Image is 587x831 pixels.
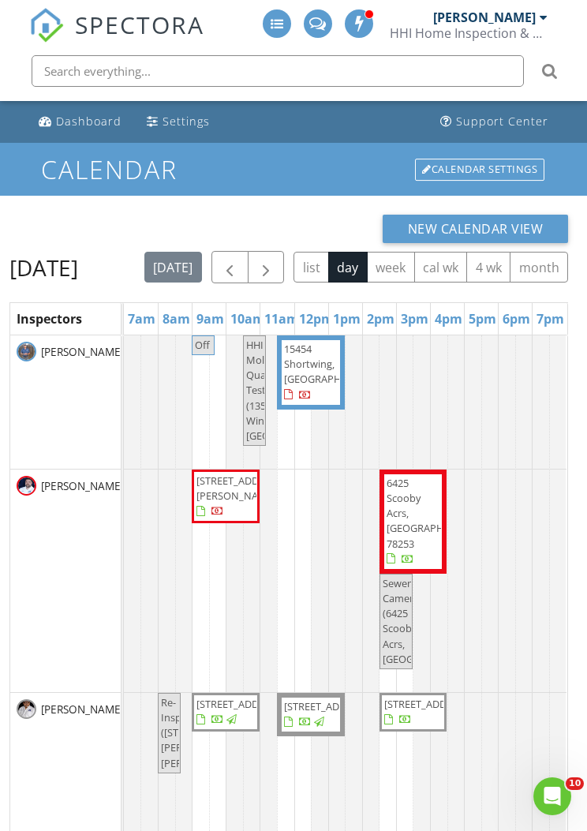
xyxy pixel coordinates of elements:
[384,697,473,711] span: [STREET_ADDRESS]
[163,114,210,129] div: Settings
[414,252,468,283] button: cal wk
[161,695,252,770] span: Re-Inspection ([STREET_ADDRESS][PERSON_NAME], [PERSON_NAME])
[9,252,78,283] h2: [DATE]
[510,252,568,283] button: month
[246,338,349,443] span: HHI Mold/Air Quality Testing (13534 Windward, [GEOGRAPHIC_DATA])
[466,252,510,283] button: 4 wk
[17,310,82,328] span: Inspectors
[284,699,372,713] span: [STREET_ADDRESS]
[533,777,571,815] iframe: Intercom live chat
[32,55,524,87] input: Search everything...
[363,306,398,331] a: 2pm
[17,342,36,361] img: jj.jpg
[328,252,368,283] button: day
[383,215,569,243] button: New Calendar View
[387,476,486,551] span: 6425 Scooby Acrs, [GEOGRAPHIC_DATA] 78253
[29,8,64,43] img: The Best Home Inspection Software - Spectora
[144,252,202,283] button: [DATE]
[38,344,127,360] span: [PERSON_NAME]
[159,306,194,331] a: 8am
[29,21,204,54] a: SPECTORA
[38,478,127,494] span: [PERSON_NAME]
[329,306,365,331] a: 1pm
[284,342,383,386] span: 15454 Shortwing, [GEOGRAPHIC_DATA]
[456,114,548,129] div: Support Center
[566,777,584,790] span: 10
[415,159,544,181] div: Calendar Settings
[433,9,536,25] div: [PERSON_NAME]
[17,476,36,496] img: 8334a47d40204d029b6682c9b1fdee83.jpeg
[413,157,546,182] a: Calendar Settings
[295,306,338,331] a: 12pm
[211,251,249,283] button: Previous day
[56,114,122,129] div: Dashboard
[397,306,432,331] a: 3pm
[32,107,128,137] a: Dashboard
[248,251,285,283] button: Next day
[196,474,285,503] span: [STREET_ADDRESS][PERSON_NAME]
[390,25,548,41] div: HHI Home Inspection & Pest Control
[383,576,485,666] span: Sewer Camera (6425 Scooby Acrs, [GEOGRAPHIC_DATA])
[260,306,303,331] a: 11am
[196,697,285,711] span: [STREET_ADDRESS]
[17,699,36,719] img: img_0667.jpeg
[75,8,204,41] span: SPECTORA
[465,306,500,331] a: 5pm
[431,306,466,331] a: 4pm
[140,107,216,137] a: Settings
[38,702,127,717] span: [PERSON_NAME]
[124,306,159,331] a: 7am
[226,306,269,331] a: 10am
[195,338,210,352] span: Off
[41,155,547,183] h1: Calendar
[293,252,329,283] button: list
[367,252,415,283] button: week
[434,107,555,137] a: Support Center
[193,306,228,331] a: 9am
[533,306,568,331] a: 7pm
[499,306,534,331] a: 6pm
